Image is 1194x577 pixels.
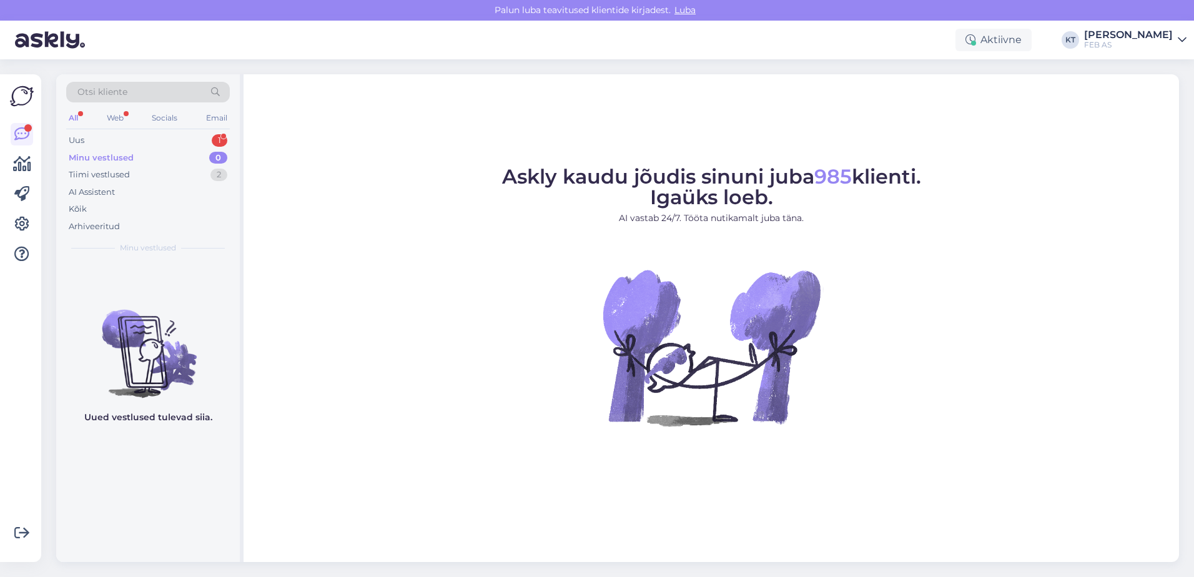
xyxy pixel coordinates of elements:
[10,84,34,108] img: Askly Logo
[77,86,127,99] span: Otsi kliente
[210,169,227,181] div: 2
[1084,30,1173,40] div: [PERSON_NAME]
[671,4,699,16] span: Luba
[209,152,227,164] div: 0
[149,110,180,126] div: Socials
[1084,40,1173,50] div: FEB AS
[69,134,84,147] div: Uus
[120,242,176,254] span: Minu vestlused
[1062,31,1079,49] div: KT
[69,152,134,164] div: Minu vestlused
[69,220,120,233] div: Arhiveeritud
[204,110,230,126] div: Email
[69,186,115,199] div: AI Assistent
[66,110,81,126] div: All
[1084,30,1187,50] a: [PERSON_NAME]FEB AS
[56,287,240,400] img: No chats
[212,134,227,147] div: 1
[599,235,824,460] img: No Chat active
[955,29,1032,51] div: Aktiivne
[104,110,126,126] div: Web
[69,169,130,181] div: Tiimi vestlused
[84,411,212,424] p: Uued vestlused tulevad siia.
[69,203,87,215] div: Kõik
[502,164,921,209] span: Askly kaudu jõudis sinuni juba klienti. Igaüks loeb.
[814,164,852,189] span: 985
[502,212,921,225] p: AI vastab 24/7. Tööta nutikamalt juba täna.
